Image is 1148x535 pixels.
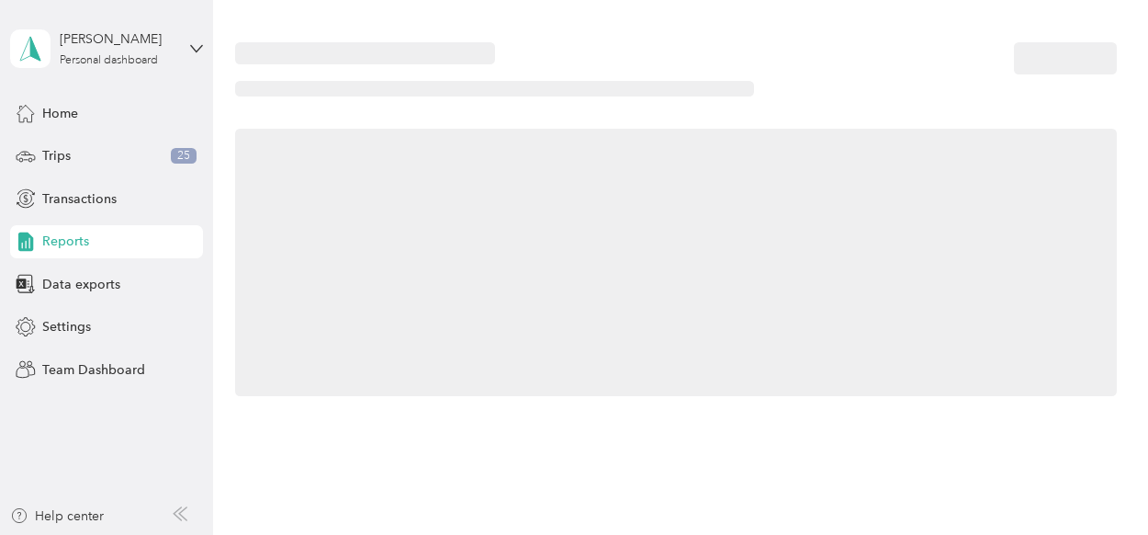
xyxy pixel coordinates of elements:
span: Reports [42,232,89,251]
div: Personal dashboard [60,55,158,66]
span: Trips [42,146,71,165]
span: Settings [42,317,91,336]
span: Transactions [42,189,117,209]
iframe: Everlance-gr Chat Button Frame [1045,432,1148,535]
span: Data exports [42,275,120,294]
span: Home [42,104,78,123]
div: [PERSON_NAME] [60,29,174,49]
span: 25 [171,148,197,165]
button: Help center [10,507,104,526]
span: Team Dashboard [42,360,145,380]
